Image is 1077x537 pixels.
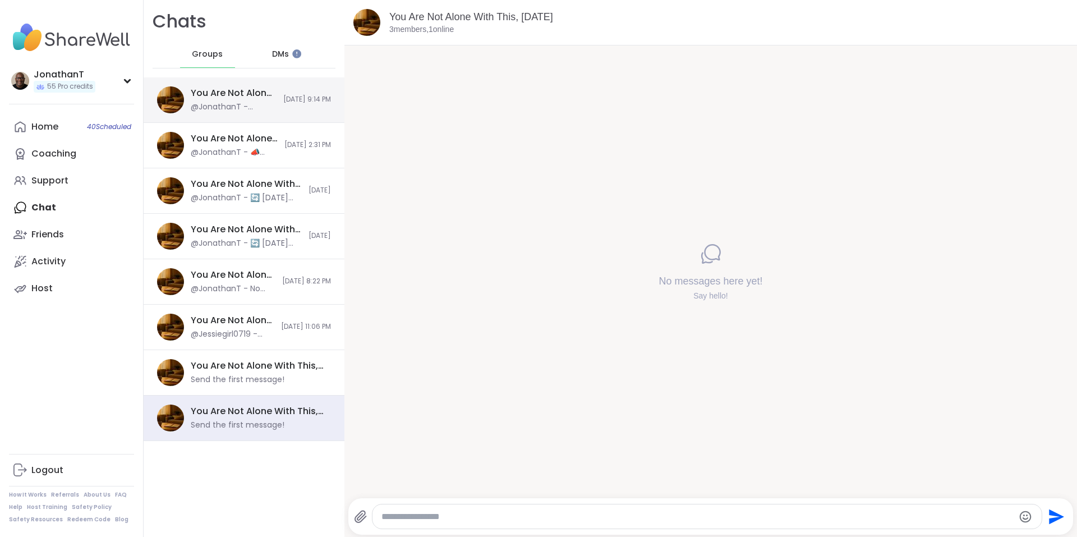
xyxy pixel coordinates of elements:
span: [DATE] 2:31 PM [284,140,331,150]
button: Emoji picker [1019,510,1032,524]
span: Groups [192,49,223,60]
img: You Are Not Alone With This, Sep 13 [157,223,184,250]
img: You Are Not Alone With This, Sep 14 [157,132,184,159]
div: Say hello! [659,290,762,301]
a: Friends [9,221,134,248]
div: You Are Not Alone With This, [DATE] [191,314,274,327]
a: You Are Not Alone With This, [DATE] [389,11,553,22]
img: You Are Not Alone With This, Sep 16 [157,405,184,432]
div: @JonathanT - Thanks for sharing that, [PERSON_NAME]. I can hear it’s been such a hard month, and ... [191,102,277,113]
span: [DATE] 11:06 PM [281,322,331,332]
div: You Are Not Alone With This, [DATE] [191,405,324,417]
div: @JonathanT - 🔄 [DATE] Topic 🔄 What’s a time you had to start over — and what got you through? Sta... [191,192,302,204]
div: You Are Not Alone With This, [DATE] [191,132,278,145]
div: Send the first message! [191,420,284,431]
a: Safety Policy [72,503,112,511]
span: [DATE] [309,186,331,195]
div: Coaching [31,148,76,160]
img: You Are Not Alone With This, Sep 15 [157,359,184,386]
button: Send [1042,504,1067,529]
img: You Are Not Alone With This, Sep 10 [157,314,184,341]
span: DMs [272,49,289,60]
a: Referrals [51,491,79,499]
span: [DATE] [309,231,331,241]
img: You Are Not Alone With This, Sep 13 [157,177,184,204]
a: Support [9,167,134,194]
img: You Are Not Alone With This, Sep 12 [157,86,184,113]
div: You Are Not Alone With This, [DATE] [191,269,275,281]
div: You Are Not Alone With This, [DATE] [191,360,324,372]
a: Blog [115,516,128,524]
div: @JonathanT - 🔄 [DATE] Topic 🔄 What’s a time you had to start over — and what got you through? Sta... [191,238,302,249]
a: FAQ [115,491,127,499]
a: Host Training [27,503,67,511]
a: Coaching [9,140,134,167]
img: You Are Not Alone With This, Sep 16 [353,9,380,36]
div: @JonathanT - 📣 Schedule Update for [DATE] My son’s coach just gave us the baseball tournament sch... [191,147,278,158]
a: Home40Scheduled [9,113,134,140]
div: You Are Not Alone With This, [DATE] [191,223,302,236]
a: Logout [9,457,134,484]
span: 40 Scheduled [87,122,131,131]
img: ShareWell Nav Logo [9,18,134,57]
a: Safety Resources [9,516,63,524]
div: Logout [31,464,63,476]
a: How It Works [9,491,47,499]
a: Host [9,275,134,302]
div: Activity [31,255,66,268]
a: Help [9,503,22,511]
span: [DATE] 8:22 PM [282,277,331,286]
div: Host [31,282,53,295]
span: 55 Pro credits [47,82,93,91]
div: @Jessiegirl0719 - [URL][DOMAIN_NAME] [191,329,274,340]
img: You Are Not Alone With This, Sep 11 [157,268,184,295]
div: Home [31,121,58,133]
div: JonathanT [34,68,95,81]
span: [DATE] 9:14 PM [283,95,331,104]
textarea: Type your message [381,511,1014,522]
div: Support [31,175,68,187]
a: About Us [84,491,111,499]
iframe: Spotlight [292,49,301,58]
div: Friends [31,228,64,241]
h4: No messages here yet! [659,274,762,288]
p: 3 members, 1 online [389,24,454,35]
h1: Chats [153,9,206,34]
a: Redeem Code [67,516,111,524]
div: You Are Not Alone With This, [DATE] [191,178,302,190]
div: @JonathanT - No worries. It's the thought that counts.❤️ [191,283,275,295]
img: JonathanT [11,72,29,90]
div: You Are Not Alone With This, [DATE] [191,87,277,99]
a: Activity [9,248,134,275]
div: Send the first message! [191,374,284,385]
